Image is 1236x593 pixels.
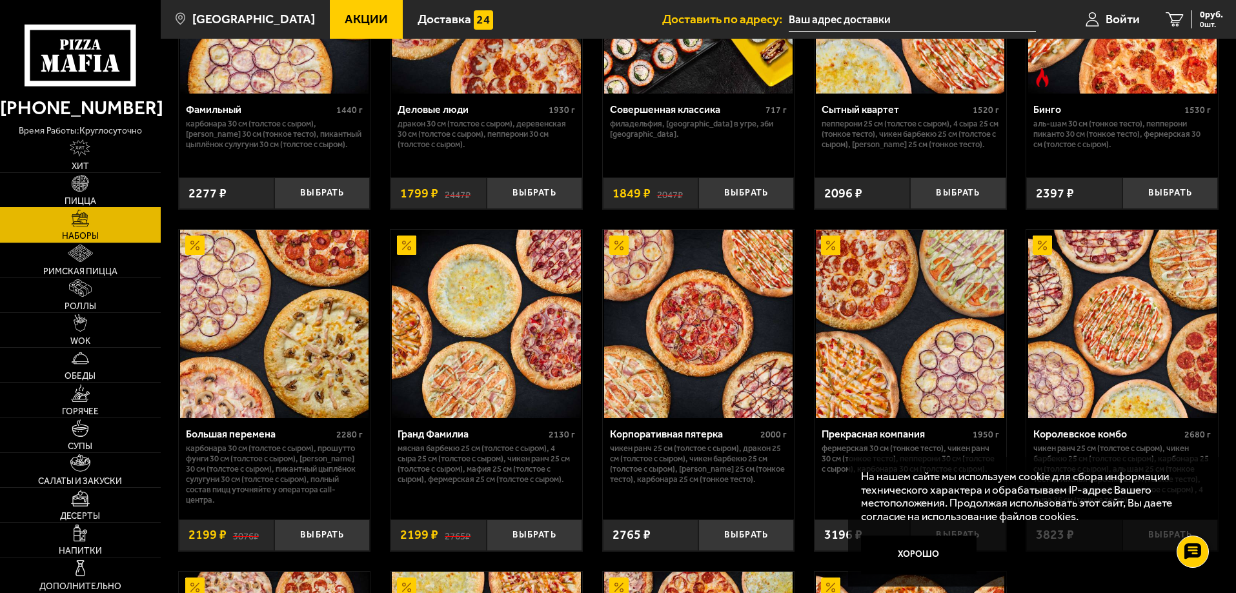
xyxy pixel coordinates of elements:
span: Роллы [65,302,96,311]
span: 2765 ₽ [613,528,651,541]
div: Королевское комбо [1033,428,1181,440]
div: Прекрасная компания [822,428,969,440]
span: Доставка [418,13,471,25]
button: Выбрать [1122,177,1218,209]
span: Десерты [60,512,100,521]
p: Чикен Ранч 25 см (толстое с сыром), Чикен Барбекю 25 см (толстое с сыром), Карбонара 25 см (толст... [1033,443,1211,505]
span: 2199 ₽ [188,528,227,541]
span: 2680 г [1184,429,1211,440]
p: Пепперони 25 см (толстое с сыром), 4 сыра 25 см (тонкое тесто), Чикен Барбекю 25 см (толстое с сы... [822,119,999,150]
img: Акционный [185,236,205,255]
span: Хит [72,162,89,171]
button: Хорошо [861,536,977,574]
img: Прекрасная компания [816,230,1004,418]
p: Филадельфия, [GEOGRAPHIC_DATA] в угре, Эби [GEOGRAPHIC_DATA]. [610,119,787,139]
s: 2047 ₽ [657,187,683,200]
span: 1849 ₽ [613,187,651,200]
span: Дополнительно [39,582,121,591]
p: Фермерская 30 см (тонкое тесто), Чикен Ранч 30 см (тонкое тесто), Пепперони 30 см (толстое с сыро... [822,443,999,474]
span: Римская пицца [43,267,117,276]
p: Карбонара 30 см (толстое с сыром), Прошутто Фунги 30 см (толстое с сыром), [PERSON_NAME] 30 см (т... [186,443,363,505]
img: Большая перемена [180,230,369,418]
div: Деловые люди [398,103,545,116]
span: 1440 г [336,105,363,116]
p: Карбонара 30 см (толстое с сыром), [PERSON_NAME] 30 см (тонкое тесто), Пикантный цыплёнок сулугун... [186,119,363,150]
span: 1530 г [1184,105,1211,116]
span: 2277 ₽ [188,187,227,200]
span: Доставить по адресу: [662,13,789,25]
span: [GEOGRAPHIC_DATA] [192,13,315,25]
p: Дракон 30 см (толстое с сыром), Деревенская 30 см (толстое с сыром), Пепперони 30 см (толстое с с... [398,119,575,150]
button: Выбрать [698,519,794,551]
span: 1520 г [973,105,999,116]
span: 1950 г [973,429,999,440]
div: Большая перемена [186,428,334,440]
button: Выбрать [910,177,1006,209]
button: Выбрать [487,177,582,209]
a: АкционныйБольшая перемена [179,230,370,418]
span: 3196 ₽ [824,528,862,541]
img: Акционный [397,236,416,255]
p: Мясная Барбекю 25 см (толстое с сыром), 4 сыра 25 см (толстое с сыром), Чикен Ранч 25 см (толстое... [398,443,575,485]
span: 1930 г [549,105,575,116]
span: 2397 ₽ [1036,187,1074,200]
s: 2765 ₽ [445,528,471,541]
div: Сытный квартет [822,103,969,116]
input: Ваш адрес доставки [789,8,1036,32]
p: Чикен Ранч 25 см (толстое с сыром), Дракон 25 см (толстое с сыром), Чикен Барбекю 25 см (толстое ... [610,443,787,485]
span: Пицца [65,197,96,206]
a: АкционныйГранд Фамилиа [390,230,582,418]
span: Акции [345,13,388,25]
span: Обеды [65,372,96,381]
img: Акционный [1033,236,1052,255]
a: АкционныйКоролевское комбо [1026,230,1218,418]
a: АкционныйПрекрасная компания [815,230,1006,418]
span: 0 шт. [1200,21,1223,28]
span: WOK [70,337,90,346]
button: Выбрать [487,519,582,551]
span: 2199 ₽ [400,528,438,541]
p: Аль-Шам 30 см (тонкое тесто), Пепперони Пиканто 30 см (тонкое тесто), Фермерская 30 см (толстое с... [1033,119,1211,150]
img: Корпоративная пятерка [604,230,793,418]
span: 0 руб. [1200,10,1223,19]
span: 2096 ₽ [824,187,862,200]
span: 2280 г [336,429,363,440]
span: Горячее [62,407,99,416]
img: Королевское комбо [1028,230,1217,418]
p: На нашем сайте мы используем cookie для сбора информации технического характера и обрабатываем IP... [861,470,1199,523]
s: 2447 ₽ [445,187,471,200]
span: 2000 г [760,429,787,440]
img: Акционный [821,236,840,255]
button: Выбрать [274,177,370,209]
div: Фамильный [186,103,334,116]
img: 15daf4d41897b9f0e9f617042186c801.svg [474,10,493,30]
img: Акционный [609,236,629,255]
button: Выбрать [698,177,794,209]
img: Гранд Фамилиа [392,230,580,418]
div: Корпоративная пятерка [610,428,758,440]
span: Войти [1106,13,1140,25]
button: Выбрать [274,519,370,551]
a: АкционныйКорпоративная пятерка [603,230,795,418]
img: Острое блюдо [1033,68,1052,87]
span: Салаты и закуски [38,477,122,486]
span: Супы [68,442,92,451]
span: Наборы [62,232,99,241]
div: Бинго [1033,103,1181,116]
div: Гранд Фамилиа [398,428,545,440]
div: Совершенная классика [610,103,763,116]
s: 3076 ₽ [233,528,259,541]
span: 717 г [765,105,787,116]
span: Напитки [59,547,102,556]
span: 2130 г [549,429,575,440]
span: 1799 ₽ [400,187,438,200]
